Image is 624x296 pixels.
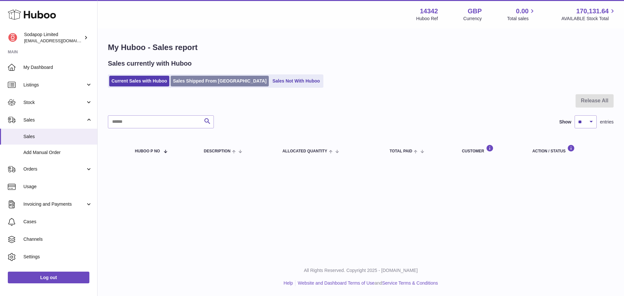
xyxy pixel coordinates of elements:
[23,184,92,190] span: Usage
[23,117,85,123] span: Sales
[171,76,269,86] a: Sales Shipped From [GEOGRAPHIC_DATA]
[8,33,18,43] img: internalAdmin-14342@internal.huboo.com
[108,59,192,68] h2: Sales currently with Huboo
[576,7,609,16] span: 170,131.64
[23,134,92,140] span: Sales
[8,272,89,283] a: Log out
[23,219,92,225] span: Cases
[416,16,438,22] div: Huboo Ref
[23,64,92,71] span: My Dashboard
[24,38,96,43] span: [EMAIL_ADDRESS][DOMAIN_NAME]
[23,254,92,260] span: Settings
[507,16,536,22] span: Total sales
[295,280,438,286] li: and
[420,7,438,16] strong: 14342
[270,76,322,86] a: Sales Not With Huboo
[23,82,85,88] span: Listings
[135,149,160,153] span: Huboo P no
[103,267,619,274] p: All Rights Reserved. Copyright 2025 - [DOMAIN_NAME]
[108,42,614,53] h1: My Huboo - Sales report
[284,280,293,286] a: Help
[24,32,83,44] div: Sodapop Limited
[507,7,536,22] a: 0.00 Total sales
[463,16,482,22] div: Currency
[23,236,92,242] span: Channels
[23,149,92,156] span: Add Manual Order
[561,16,616,22] span: AVAILABLE Stock Total
[390,149,412,153] span: Total paid
[516,7,529,16] span: 0.00
[23,99,85,106] span: Stock
[559,119,571,125] label: Show
[298,280,374,286] a: Website and Dashboard Terms of Use
[282,149,327,153] span: ALLOCATED Quantity
[109,76,169,86] a: Current Sales with Huboo
[468,7,482,16] strong: GBP
[204,149,230,153] span: Description
[532,145,607,153] div: Action / Status
[561,7,616,22] a: 170,131.64 AVAILABLE Stock Total
[600,119,614,125] span: entries
[23,166,85,172] span: Orders
[382,280,438,286] a: Service Terms & Conditions
[462,145,519,153] div: Customer
[23,201,85,207] span: Invoicing and Payments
